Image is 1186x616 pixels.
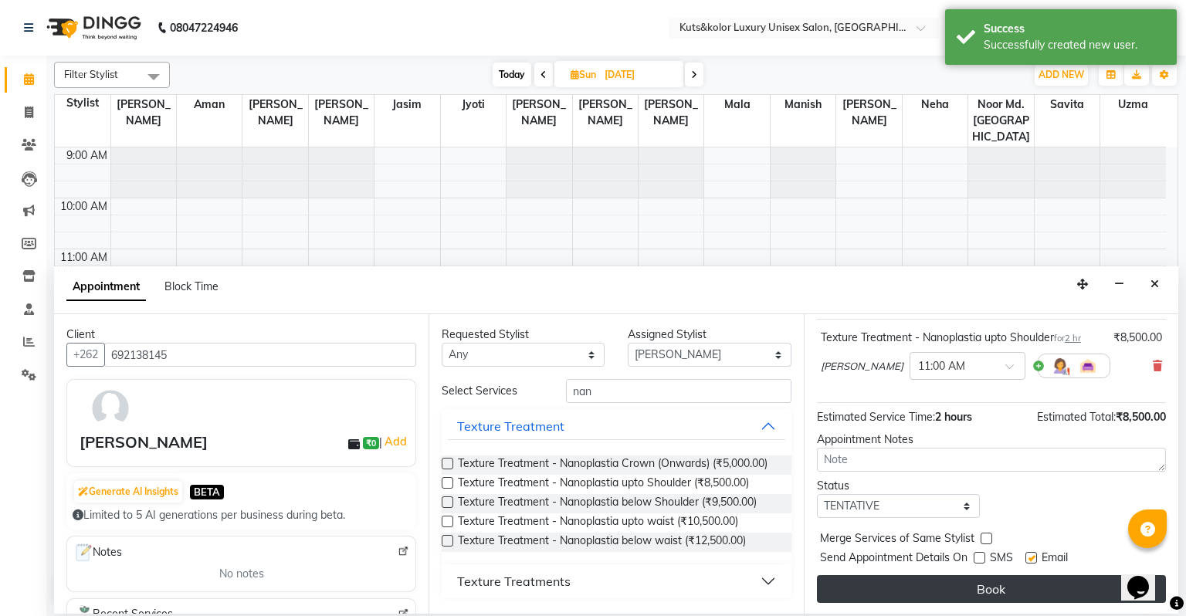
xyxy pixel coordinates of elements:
[63,147,110,164] div: 9:00 AM
[442,327,605,343] div: Requested Stylist
[66,343,105,367] button: +262
[628,327,791,343] div: Assigned Stylist
[55,95,110,111] div: Stylist
[457,417,564,435] div: Texture Treatment
[73,543,122,563] span: Notes
[1144,272,1166,296] button: Close
[73,507,410,523] div: Limited to 5 AI generations per business during beta.
[379,432,409,451] span: |
[817,575,1166,603] button: Book
[600,63,677,86] input: 2025-09-28
[821,330,1081,346] div: Texture Treatment - Nanoplastia upto Shoulder
[458,533,746,552] span: Texture Treatment - Nanoplastia below waist (₹12,500.00)
[66,327,416,343] div: Client
[836,95,901,130] span: [PERSON_NAME]
[309,95,374,130] span: [PERSON_NAME]
[573,95,638,130] span: [PERSON_NAME]
[935,410,972,424] span: 2 hours
[458,455,768,475] span: Texture Treatment - Nanoplastia Crown (Onwards) (₹5,000.00)
[219,566,264,582] span: No notes
[817,432,1166,448] div: Appointment Notes
[170,6,238,49] b: 08047224946
[639,95,703,130] span: [PERSON_NAME]
[363,437,379,449] span: ₹0
[88,386,133,431] img: avatar
[1100,95,1166,114] span: Uzma
[1042,550,1068,569] span: Email
[74,481,182,503] button: Generate AI Insights
[704,95,769,114] span: Mala
[458,475,749,494] span: Texture Treatment - Nanoplastia upto Shoulder (₹8,500.00)
[1079,357,1097,375] img: Interior.png
[430,383,554,399] div: Select Services
[374,95,439,114] span: Jasim
[820,550,967,569] span: Send Appointment Details On
[990,550,1013,569] span: SMS
[566,379,791,403] input: Search by service name
[164,279,219,293] span: Block Time
[448,412,784,440] button: Texture Treatment
[39,6,145,49] img: logo
[1035,64,1088,86] button: ADD NEW
[1065,333,1081,344] span: 2 hr
[1054,333,1081,344] small: for
[820,530,974,550] span: Merge Services of Same Stylist
[817,478,980,494] div: Status
[984,37,1165,53] div: Successfully created new user.
[111,95,176,130] span: [PERSON_NAME]
[190,485,224,499] span: BETA
[1037,410,1116,424] span: Estimated Total:
[1035,95,1100,114] span: Savita
[64,68,118,80] span: Filter Stylist
[1121,554,1171,601] iframe: chat widget
[1051,357,1069,375] img: Hairdresser.png
[507,95,571,130] span: [PERSON_NAME]
[57,249,110,266] div: 11:00 AM
[567,69,600,80] span: Sun
[968,95,1033,147] span: Noor Md. [GEOGRAPHIC_DATA]
[1116,410,1166,424] span: ₹8,500.00
[458,513,738,533] span: Texture Treatment - Nanoplastia upto waist (₹10,500.00)
[80,431,208,454] div: [PERSON_NAME]
[448,567,784,595] button: Texture Treatments
[1039,69,1084,80] span: ADD NEW
[493,63,531,86] span: Today
[57,198,110,215] div: 10:00 AM
[177,95,242,114] span: Aman
[771,95,835,114] span: Manish
[458,494,757,513] span: Texture Treatment - Nanoplastia below Shoulder (₹9,500.00)
[817,410,935,424] span: Estimated Service Time:
[821,359,903,374] span: [PERSON_NAME]
[1113,330,1162,346] div: ₹8,500.00
[104,343,416,367] input: Search by Name/Mobile/Email/Code
[903,95,967,114] span: Neha
[242,95,307,130] span: [PERSON_NAME]
[66,273,146,301] span: Appointment
[441,95,506,114] span: Jyoti
[984,21,1165,37] div: Success
[457,572,571,591] div: Texture Treatments
[382,432,409,451] a: Add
